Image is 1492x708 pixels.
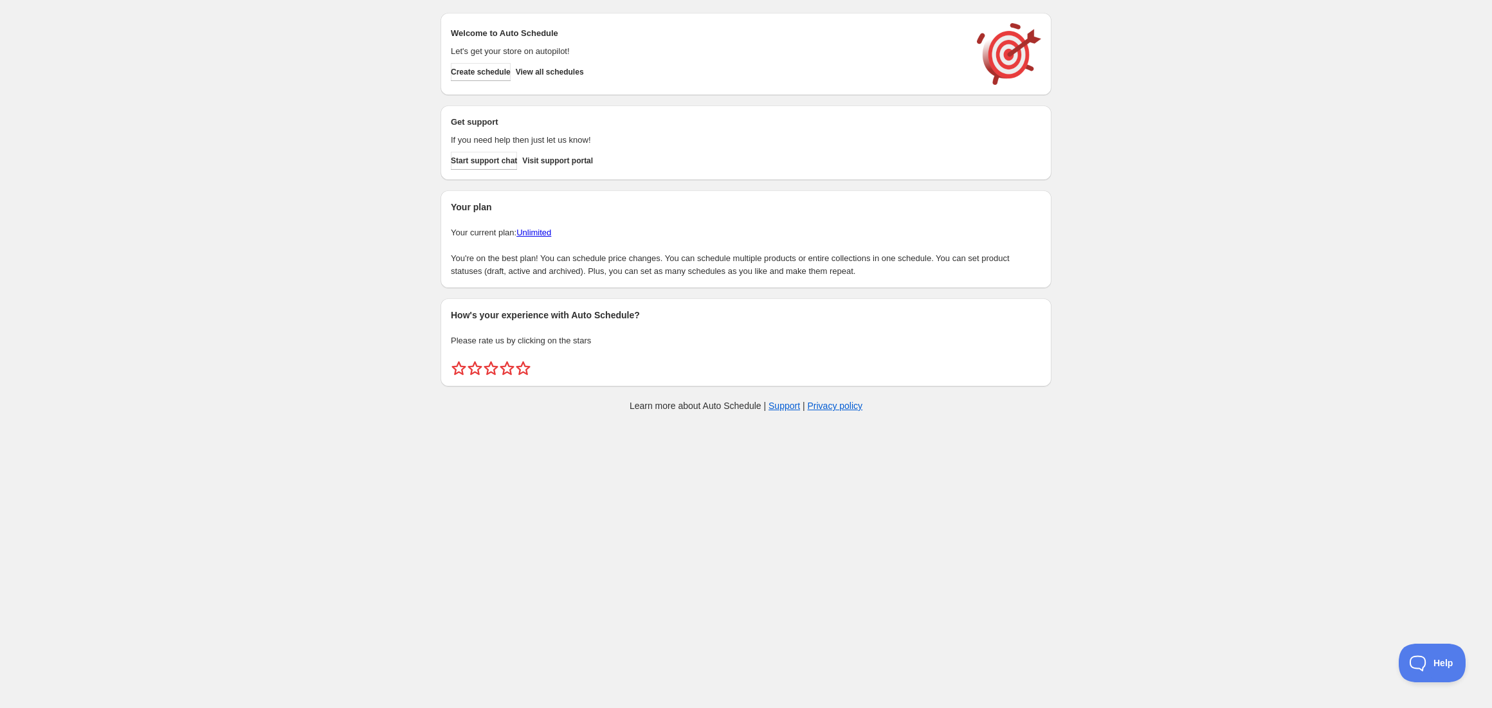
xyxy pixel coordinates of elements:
[808,401,863,411] a: Privacy policy
[451,334,1041,347] p: Please rate us by clicking on the stars
[1399,644,1466,682] iframe: Toggle Customer Support
[451,45,964,58] p: Let's get your store on autopilot!
[516,67,584,77] span: View all schedules
[451,156,517,166] span: Start support chat
[451,201,1041,213] h2: Your plan
[451,309,1041,322] h2: How's your experience with Auto Schedule?
[516,63,584,81] button: View all schedules
[522,156,593,166] span: Visit support portal
[516,228,551,237] a: Unlimited
[451,63,511,81] button: Create schedule
[451,67,511,77] span: Create schedule
[451,152,517,170] a: Start support chat
[451,226,1041,239] p: Your current plan:
[630,399,862,412] p: Learn more about Auto Schedule | |
[451,252,1041,278] p: You're on the best plan! You can schedule price changes. You can schedule multiple products or en...
[522,152,593,170] a: Visit support portal
[451,134,964,147] p: If you need help then just let us know!
[451,27,964,40] h2: Welcome to Auto Schedule
[451,116,964,129] h2: Get support
[769,401,800,411] a: Support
